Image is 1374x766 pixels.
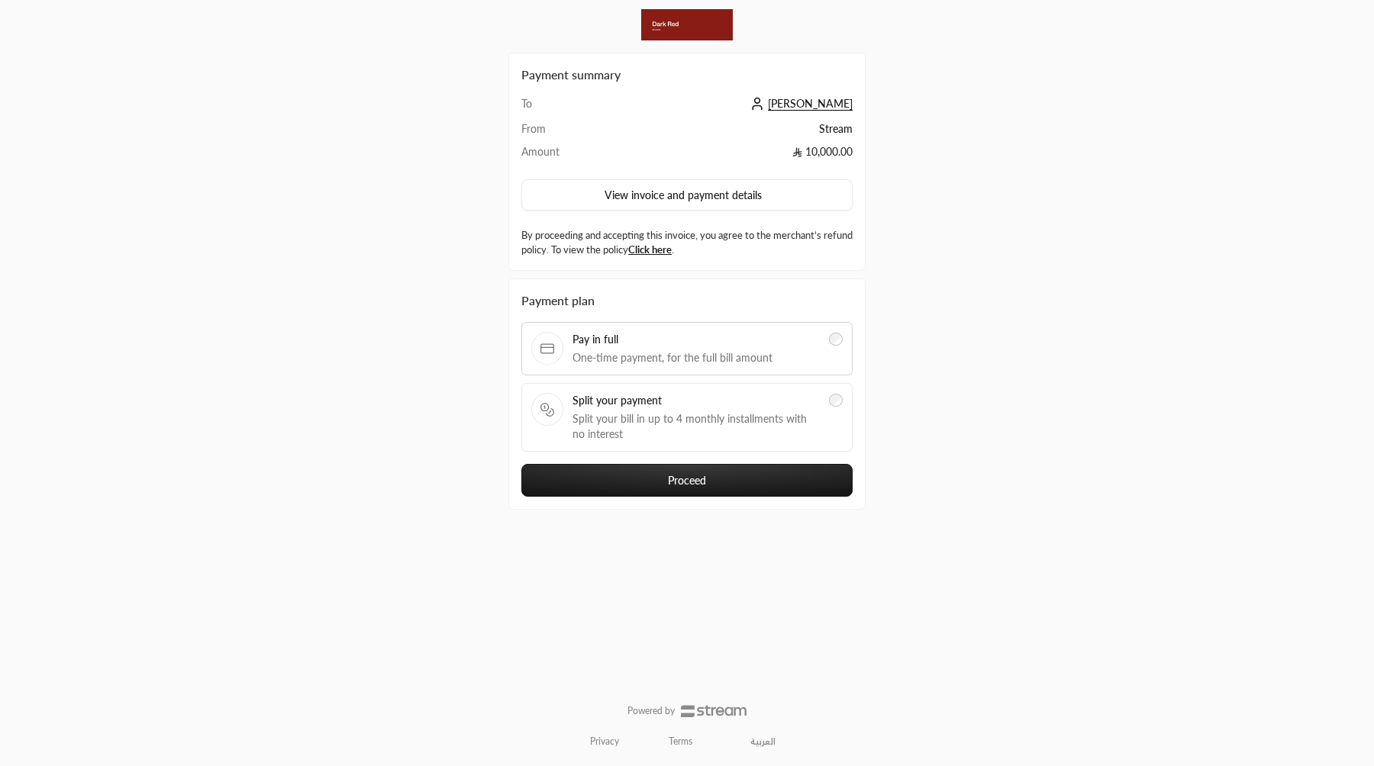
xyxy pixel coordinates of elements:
[669,735,692,748] a: Terms
[829,333,843,346] input: Pay in fullOne-time payment, for the full bill amount
[572,332,820,347] span: Pay in full
[572,393,820,408] span: Split your payment
[641,9,733,40] img: Company Logo
[521,291,853,310] div: Payment plan
[768,97,853,111] span: [PERSON_NAME]
[609,121,853,144] td: Stream
[521,66,853,84] h2: Payment summary
[747,97,853,110] a: [PERSON_NAME]
[609,144,853,167] td: 10,000.00
[628,243,672,256] a: Click here
[521,96,609,121] td: To
[627,705,675,717] p: Powered by
[829,394,843,407] input: Split your paymentSplit your bill in up to 4 monthly installments with no interest
[572,411,820,442] span: Split your bill in up to 4 monthly installments with no interest
[572,350,820,365] span: One-time payment, for the full bill amount
[521,228,853,258] label: By proceeding and accepting this invoice, you agree to the merchant’s refund policy. To view the ...
[521,464,853,497] button: Proceed
[590,735,619,748] a: Privacy
[521,121,609,144] td: From
[521,144,609,167] td: Amount
[742,729,784,754] a: العربية
[521,179,853,211] button: View invoice and payment details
